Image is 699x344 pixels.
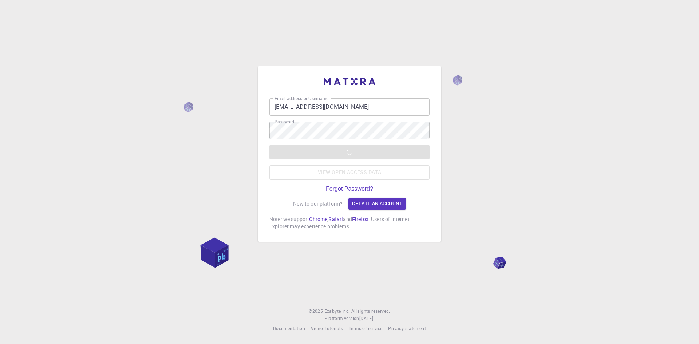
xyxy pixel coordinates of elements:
a: Firefox [352,216,368,222]
a: Exabyte Inc. [324,308,350,315]
span: Video Tutorials [311,325,343,331]
a: Video Tutorials [311,325,343,332]
a: Safari [328,216,343,222]
a: [DATE]. [359,315,375,322]
span: All rights reserved. [351,308,390,315]
label: Password [275,119,294,125]
a: Privacy statement [388,325,426,332]
a: Documentation [273,325,305,332]
a: Create an account [348,198,406,210]
span: [DATE] . [359,315,375,321]
span: © 2025 [309,308,324,315]
span: Documentation [273,325,305,331]
p: Note: we support , and . Users of Internet Explorer may experience problems. [269,216,430,230]
a: Chrome [309,216,327,222]
span: Privacy statement [388,325,426,331]
label: Email address or Username [275,95,328,102]
span: Terms of service [349,325,382,331]
a: Forgot Password? [326,186,373,192]
span: Platform version [324,315,359,322]
span: Exabyte Inc. [324,308,350,314]
p: New to our platform? [293,200,343,207]
a: Terms of service [349,325,382,332]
